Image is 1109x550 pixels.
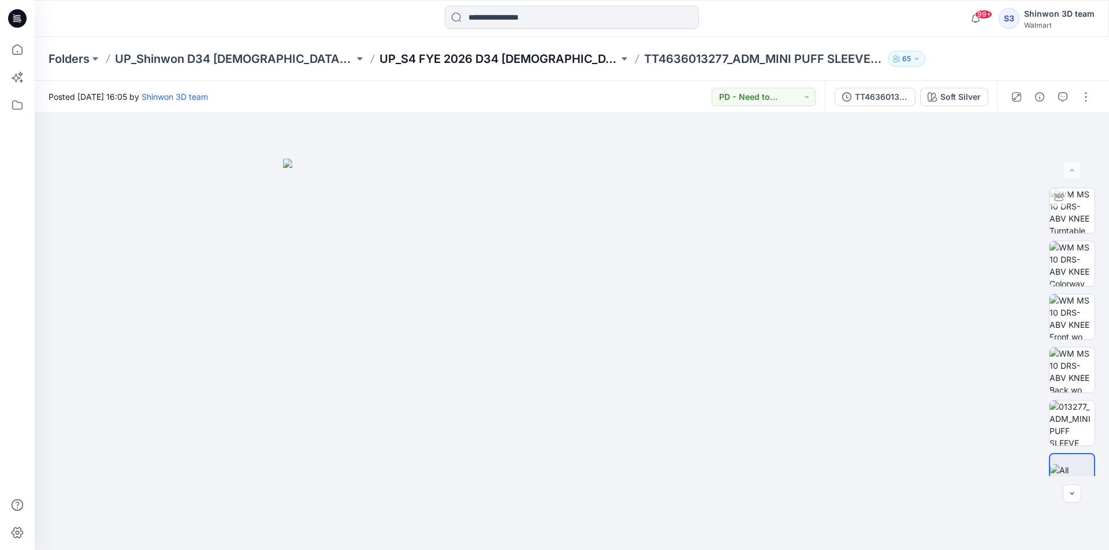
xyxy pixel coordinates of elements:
div: Shinwon 3D team [1024,7,1095,21]
button: 65 [888,51,925,67]
div: Soft Silver [940,91,981,103]
span: 99+ [975,10,992,19]
img: WM MS 10 DRS-ABV KNEE Front wo Avatar [1050,294,1095,339]
a: Folders [49,51,90,67]
button: Soft Silver [920,88,988,106]
p: 65 [902,53,911,65]
div: Walmart [1024,21,1095,29]
a: UP_Shinwon D34 [DEMOGRAPHIC_DATA] Dresses [115,51,354,67]
button: Details [1030,88,1049,106]
div: TT4636013281_ADM_MINI PUFF SLEEVE VELVET DRESS [855,91,908,103]
img: WM MS 10 DRS-ABV KNEE Back wo Avatar [1050,347,1095,392]
img: WM MS 10 DRS-ABV KNEE Colorway wo Avatar [1050,241,1095,286]
img: 013277_ADM_MINI PUFF SLEEVE VELVET DRESS_0207 [1050,401,1095,446]
button: TT4636013281_ADM_MINI PUFF SLEEVE VELVET DRESS [835,88,916,106]
a: UP_S4 FYE 2026 D34 [DEMOGRAPHIC_DATA] Dresses [379,51,619,67]
p: TT4636013277_ADM_MINI PUFF SLEEVE VELVET DRESS [644,51,883,67]
img: All colorways [1050,464,1094,488]
span: Posted [DATE] 16:05 by [49,91,208,103]
div: S3 [999,8,1019,29]
img: WM MS 10 DRS-ABV KNEE Turntable with Avatar [1050,188,1095,233]
a: Shinwon 3D team [142,92,208,102]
